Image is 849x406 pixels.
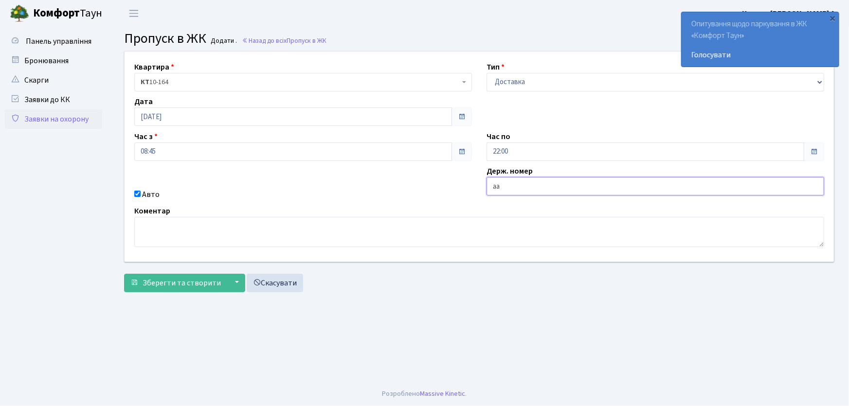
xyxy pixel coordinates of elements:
b: Комфорт [33,5,80,21]
a: Скарги [5,71,102,90]
div: Розроблено . [382,388,467,399]
input: AA0001AA [487,177,824,195]
span: Пропуск в ЖК [124,29,206,48]
div: Опитування щодо паркування в ЖК «Комфорт Таун» [682,12,839,67]
a: Назад до всіхПропуск в ЖК [242,36,326,45]
label: Дата [134,96,153,107]
label: Час з [134,131,158,142]
span: <b>КТ</b>&nbsp;&nbsp;&nbsp;&nbsp;10-164 [141,77,460,87]
a: Панель управління [5,32,102,51]
label: Час по [487,131,510,142]
label: Авто [142,189,160,200]
a: Massive Kinetic [420,388,466,399]
label: Держ. номер [487,165,533,177]
a: Заявки на охорону [5,109,102,129]
span: <b>КТ</b>&nbsp;&nbsp;&nbsp;&nbsp;10-164 [134,73,472,91]
span: Панель управління [26,36,91,47]
button: Переключити навігацію [122,5,146,21]
label: Коментар [134,205,170,217]
span: Пропуск в ЖК [287,36,326,45]
a: Бронювання [5,51,102,71]
span: Таун [33,5,102,22]
a: Заявки до КК [5,90,102,109]
img: logo.png [10,4,29,23]
div: × [828,13,838,23]
a: Цитрус [PERSON_NAME] А. [742,8,837,19]
b: КТ [141,77,149,87]
label: Тип [487,61,505,73]
span: Зберегти та створити [143,278,221,288]
label: Квартира [134,61,174,73]
button: Зберегти та створити [124,274,227,292]
small: Додати . [209,37,237,45]
a: Скасувати [247,274,303,292]
a: Голосувати [691,49,829,61]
